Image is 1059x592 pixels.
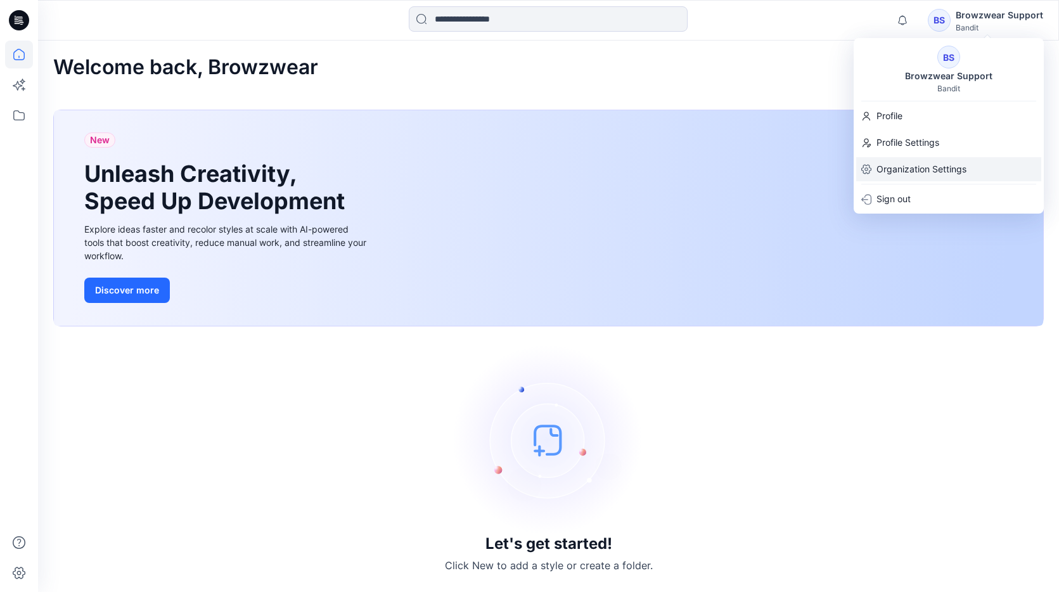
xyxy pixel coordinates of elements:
[876,157,966,181] p: Organization Settings
[485,535,612,553] h3: Let's get started!
[84,278,369,303] a: Discover more
[897,68,1000,84] div: Browzwear Support
[937,46,960,68] div: BS
[454,345,644,535] img: empty-state-image.svg
[84,160,350,215] h1: Unleash Creativity, Speed Up Development
[956,23,1043,32] div: Bandit
[876,187,911,211] p: Sign out
[84,278,170,303] button: Discover more
[90,132,110,148] span: New
[854,157,1044,181] a: Organization Settings
[84,222,369,262] div: Explore ideas faster and recolor styles at scale with AI-powered tools that boost creativity, red...
[876,104,902,128] p: Profile
[956,8,1043,23] div: Browzwear Support
[928,9,951,32] div: BS
[937,84,960,93] div: Bandit
[854,131,1044,155] a: Profile Settings
[53,56,318,79] h2: Welcome back, Browzwear
[876,131,939,155] p: Profile Settings
[854,104,1044,128] a: Profile
[445,558,653,573] p: Click New to add a style or create a folder.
